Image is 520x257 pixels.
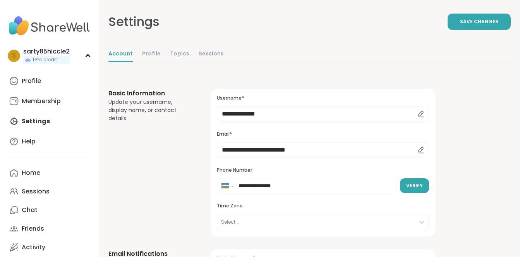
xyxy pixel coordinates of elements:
a: Topics [170,47,189,62]
h3: Phone Number [217,167,429,174]
a: Friends [6,219,93,238]
button: Save Changes [448,14,511,30]
div: Profile [22,77,41,85]
div: Home [22,169,40,177]
span: Save Changes [460,18,498,25]
a: Sessions [199,47,224,62]
img: ShareWell Nav Logo [6,12,93,40]
button: Verify [400,178,429,193]
div: Activity [22,243,45,252]
div: Membership [22,97,61,105]
h3: Email* [217,131,429,138]
a: Sessions [6,182,93,201]
div: Help [22,137,36,146]
span: Verify [406,182,423,189]
a: Profile [6,72,93,90]
div: Settings [108,12,160,31]
div: Update your username, display name, or contact details [108,98,192,122]
a: Membership [6,92,93,110]
div: Sessions [22,187,50,196]
span: s [12,51,16,61]
a: Account [108,47,133,62]
a: Help [6,132,93,151]
a: Activity [6,238,93,257]
a: Home [6,164,93,182]
span: 1 Pro credit [33,57,57,63]
div: Friends [22,224,44,233]
h3: Username* [217,95,429,102]
a: Chat [6,201,93,219]
div: Chat [22,206,38,214]
h3: Time Zone [217,203,429,209]
h3: Basic Information [108,89,192,98]
div: sarty85hiccle2 [23,47,70,56]
a: Profile [142,47,161,62]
